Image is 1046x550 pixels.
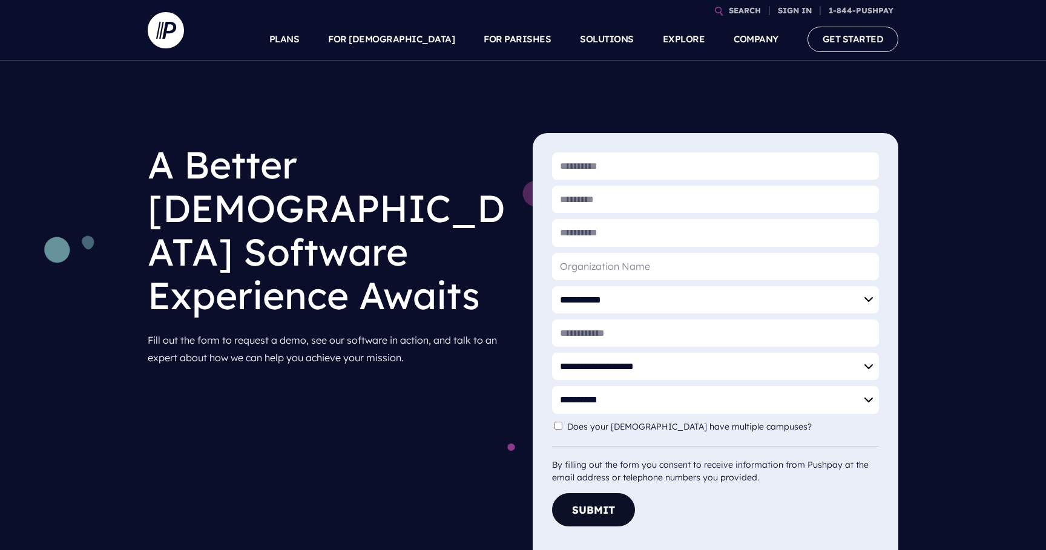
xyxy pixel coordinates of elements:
[148,327,513,372] p: Fill out the form to request a demo, see our software in action, and talk to an expert about how ...
[484,18,551,61] a: FOR PARISHES
[328,18,455,61] a: FOR [DEMOGRAPHIC_DATA]
[663,18,705,61] a: EXPLORE
[734,18,778,61] a: COMPANY
[148,133,513,327] h1: A Better [DEMOGRAPHIC_DATA] Software Experience Awaits
[808,27,899,51] a: GET STARTED
[552,446,879,484] div: By filling out the form you consent to receive information from Pushpay at the email address or t...
[567,422,818,432] label: Does your [DEMOGRAPHIC_DATA] have multiple campuses?
[269,18,300,61] a: PLANS
[580,18,634,61] a: SOLUTIONS
[552,253,879,280] input: Organization Name
[552,493,635,526] button: Submit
